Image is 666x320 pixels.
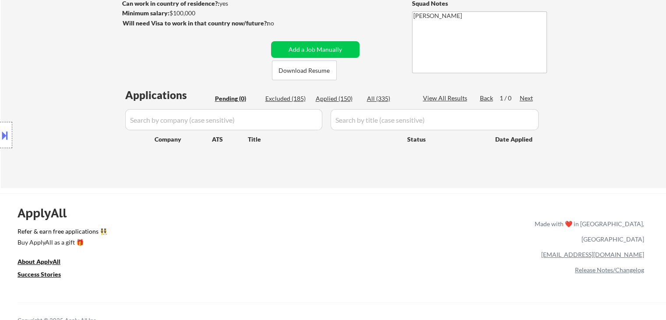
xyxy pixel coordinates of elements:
[265,94,309,103] div: Excluded (185)
[18,238,105,249] a: Buy ApplyAll as a gift 🎁
[125,109,322,130] input: Search by company (case sensitive)
[18,270,73,281] a: Success Stories
[18,257,73,268] a: About ApplyAll
[122,9,268,18] div: $100,000
[18,258,60,265] u: About ApplyAll
[272,60,337,80] button: Download Resume
[316,94,359,103] div: Applied (150)
[500,94,520,103] div: 1 / 0
[155,135,212,144] div: Company
[212,135,248,144] div: ATS
[267,19,292,28] div: no
[480,94,494,103] div: Back
[520,94,534,103] div: Next
[531,216,644,247] div: Made with ❤️ in [GEOGRAPHIC_DATA], [GEOGRAPHIC_DATA]
[541,251,644,258] a: [EMAIL_ADDRESS][DOMAIN_NAME]
[123,19,268,27] strong: Will need Visa to work in that country now/future?:
[18,270,61,278] u: Success Stories
[125,90,212,100] div: Applications
[575,266,644,274] a: Release Notes/Changelog
[495,135,534,144] div: Date Applied
[122,9,169,17] strong: Minimum salary:
[423,94,470,103] div: View All Results
[367,94,411,103] div: All (335)
[18,228,352,238] a: Refer & earn free applications 👯‍♀️
[248,135,399,144] div: Title
[407,131,483,147] div: Status
[18,206,77,220] div: ApplyAll
[331,109,539,130] input: Search by title (case sensitive)
[215,94,259,103] div: Pending (0)
[271,41,359,58] button: Add a Job Manually
[18,239,105,245] div: Buy ApplyAll as a gift 🎁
